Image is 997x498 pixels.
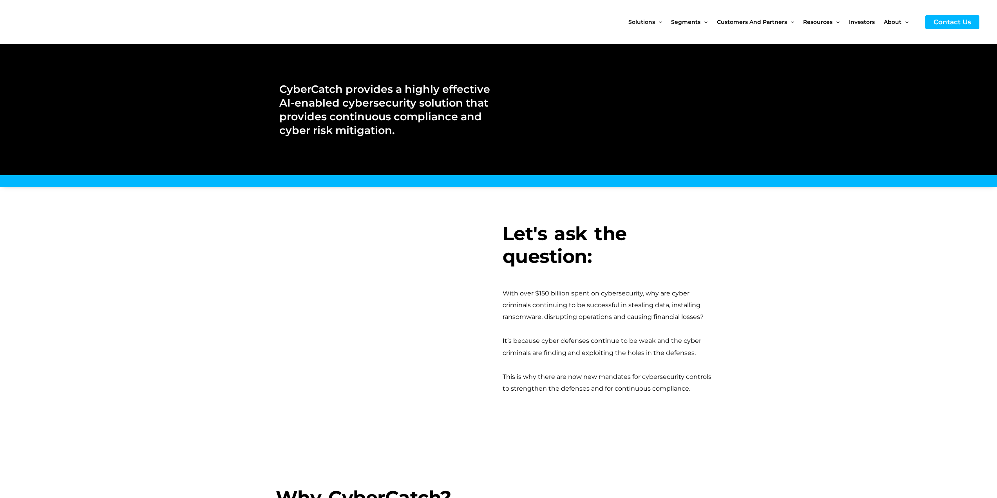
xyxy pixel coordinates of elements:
[14,6,108,38] img: CyberCatch
[279,82,490,137] h2: CyberCatch provides a highly effective AI-enabled cybersecurity solution that provides continuous...
[717,5,787,38] span: Customers and Partners
[503,288,718,323] div: With over $150 billion spent on cybersecurity, why are cyber criminals continuing to be successfu...
[700,5,707,38] span: Menu Toggle
[901,5,908,38] span: Menu Toggle
[803,5,832,38] span: Resources
[503,223,718,268] h3: Let's ask the question:
[628,5,655,38] span: Solutions
[655,5,662,38] span: Menu Toggle
[787,5,794,38] span: Menu Toggle
[503,335,718,359] div: It’s because cyber defenses continue to be weak and the cyber criminals are finding and exploitin...
[503,371,718,395] div: This is why there are now new mandates for cybersecurity controls to strengthen the defenses and ...
[671,5,700,38] span: Segments
[628,5,917,38] nav: Site Navigation: New Main Menu
[849,5,884,38] a: Investors
[832,5,840,38] span: Menu Toggle
[849,5,875,38] span: Investors
[925,15,979,29] a: Contact Us
[884,5,901,38] span: About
